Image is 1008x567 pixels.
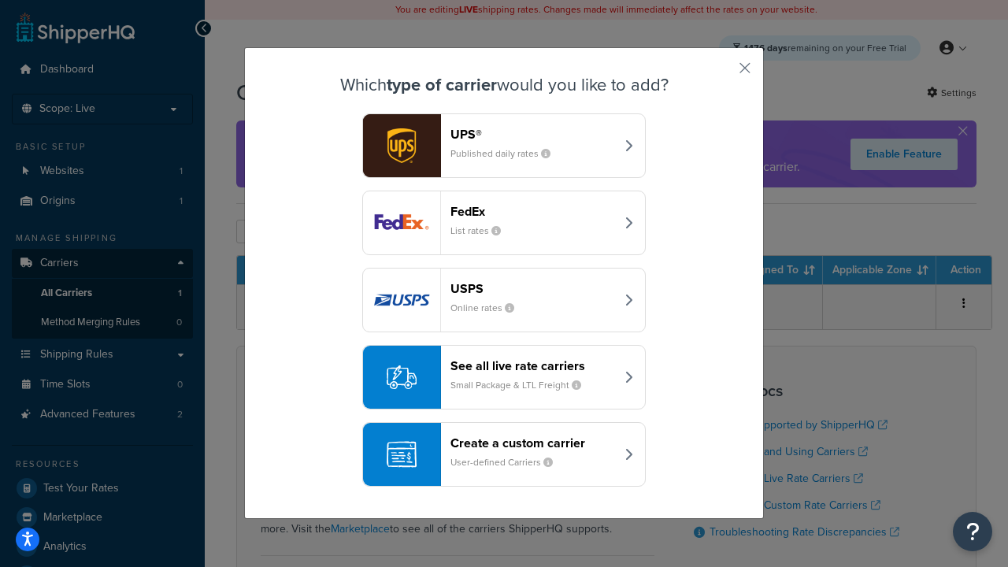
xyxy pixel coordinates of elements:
small: User-defined Carriers [450,455,565,469]
img: ups logo [363,114,440,177]
header: USPS [450,281,615,296]
header: UPS® [450,127,615,142]
button: See all live rate carriersSmall Package & LTL Freight [362,345,646,409]
img: usps logo [363,269,440,332]
small: Small Package & LTL Freight [450,378,594,392]
img: icon-carrier-custom-c93b8a24.svg [387,439,417,469]
button: ups logoUPS®Published daily rates [362,113,646,178]
h3: Which would you like to add? [284,76,724,94]
header: See all live rate carriers [450,358,615,373]
small: List rates [450,224,513,238]
button: fedEx logoFedExList rates [362,191,646,255]
button: Create a custom carrierUser-defined Carriers [362,422,646,487]
button: Open Resource Center [953,512,992,551]
small: Published daily rates [450,146,563,161]
header: Create a custom carrier [450,435,615,450]
img: icon-carrier-liverate-becf4550.svg [387,362,417,392]
img: fedEx logo [363,191,440,254]
button: usps logoUSPSOnline rates [362,268,646,332]
small: Online rates [450,301,527,315]
header: FedEx [450,204,615,219]
strong: type of carrier [387,72,497,98]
